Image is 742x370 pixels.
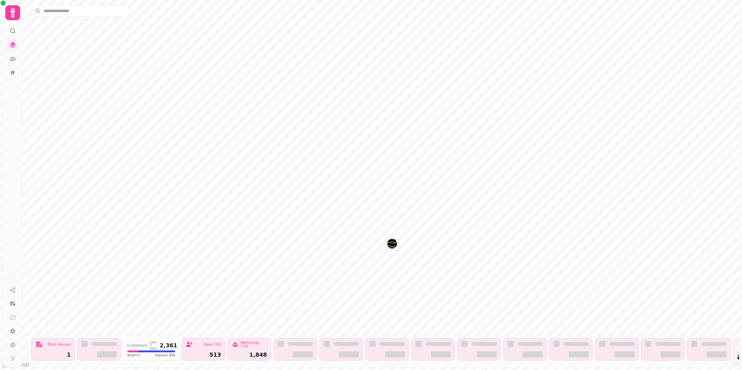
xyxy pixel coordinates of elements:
div: Map marker [387,239,397,250]
div: Last 7 days [150,341,157,350]
div: 513 [186,352,221,358]
div: 1,848 [232,352,267,358]
div: 2,361 [160,343,177,348]
span: Repeat 1,848 [155,353,175,358]
span: New 513 [127,353,140,358]
div: Customers [127,344,147,347]
div: Total Venues [48,343,71,346]
div: New (7d) [204,343,221,346]
div: Returning (7d) [241,341,267,348]
button: The Farmers Dog [387,239,397,249]
div: 1 [35,352,71,358]
a: Mapbox logo [2,361,29,368]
